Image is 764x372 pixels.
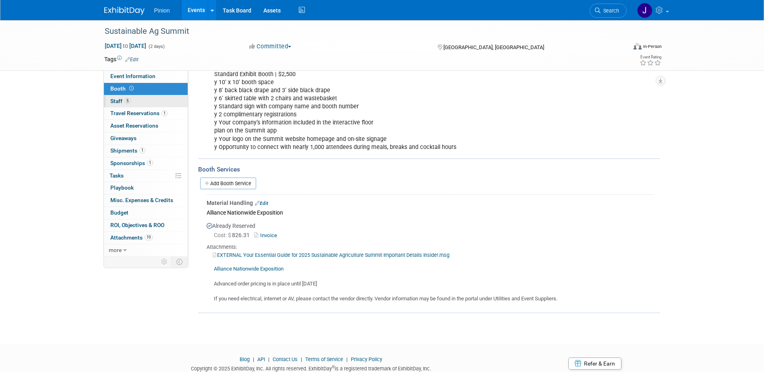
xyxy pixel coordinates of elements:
[125,57,139,62] a: Edit
[122,43,129,49] span: to
[110,122,158,129] span: Asset Reservations
[110,85,135,92] span: Booth
[207,244,654,251] div: Attachments:
[254,232,280,238] a: Invoice
[104,157,188,169] a: Sponsorships1
[124,98,130,104] span: 5
[568,358,621,370] a: Refer & Earn
[579,42,662,54] div: Event Format
[110,222,164,228] span: ROI, Objectives & ROO
[305,356,343,362] a: Terms of Service
[110,197,173,203] span: Misc. Expenses & Credits
[110,209,128,216] span: Budget
[351,356,382,362] a: Privacy Policy
[171,256,188,267] td: Toggle Event Tabs
[214,232,232,238] span: Cost: $
[207,218,654,303] div: Already Reserved
[246,42,294,51] button: Committed
[299,356,304,362] span: |
[266,356,271,362] span: |
[214,232,253,238] span: 826.31
[104,232,188,244] a: Attachments19
[157,256,172,267] td: Personalize Event Tab Strip
[634,43,642,50] img: Format-Inperson.png
[332,365,335,369] sup: ®
[109,247,122,253] span: more
[104,145,188,157] a: Shipments1
[104,107,188,120] a: Travel Reservations1
[443,44,544,50] span: [GEOGRAPHIC_DATA], [GEOGRAPHIC_DATA]
[104,83,188,95] a: Booth
[110,73,155,79] span: Event Information
[214,266,284,272] a: Alliance Nationwide Exposition
[128,85,135,91] span: Booth not reserved yet
[139,147,145,153] span: 1
[104,244,188,256] a: more
[104,219,188,231] a: ROI, Objectives & ROO
[104,132,188,145] a: Giveaways
[102,24,615,39] div: Sustainable Ag Summit
[240,356,250,362] a: Blog
[110,98,130,104] span: Staff
[207,199,654,207] div: Material Handling
[110,110,168,116] span: Travel Reservations
[110,172,124,179] span: Tasks
[110,147,145,154] span: Shipments
[251,356,256,362] span: |
[104,55,139,63] td: Tags
[255,200,268,206] a: Edit
[104,7,145,15] img: ExhibitDay
[148,44,165,49] span: (2 days)
[104,182,188,194] a: Playbook
[104,207,188,219] a: Budget
[147,160,153,166] span: 1
[161,110,168,116] span: 1
[104,120,188,132] a: Asset Reservations
[273,356,298,362] a: Contact Us
[104,95,188,107] a: Staff5
[207,259,654,303] div: Advanced order pricing is in place until [DATE] If you need electrical, internet or AV, please co...
[213,252,449,258] a: EXTERNAL Your Essential Guide for 2025 Sustainable Agriculture Summit Important Details Inside!.msg
[600,8,619,14] span: Search
[637,3,652,18] img: Jennifer Plumisto
[257,356,265,362] a: API
[145,234,153,240] span: 19
[110,160,153,166] span: Sponsorships
[104,42,147,50] span: [DATE] [DATE]
[643,43,662,50] div: In-Person
[110,234,153,241] span: Attachments
[640,55,661,59] div: Event Rating
[104,70,188,83] a: Event Information
[104,194,188,207] a: Misc. Expenses & Credits
[200,178,256,189] a: Add Booth Service
[154,7,170,14] span: Pinion
[344,356,350,362] span: |
[110,135,137,141] span: Giveaways
[104,170,188,182] a: Tasks
[110,184,134,191] span: Playbook
[590,4,627,18] a: Search
[207,207,654,218] div: Alliance Nationwide Exposition
[198,165,660,174] div: Booth Services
